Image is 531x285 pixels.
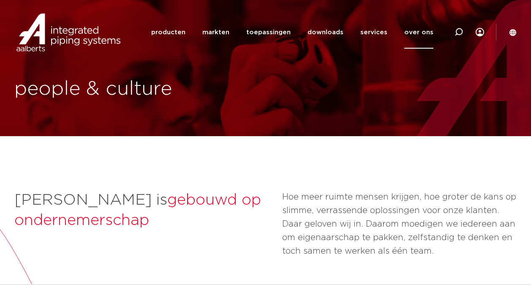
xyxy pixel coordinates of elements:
[14,192,261,228] span: gebouwd op ondernemerschap
[308,16,343,49] a: downloads
[246,16,291,49] a: toepassingen
[202,16,229,49] a: markten
[404,16,433,49] a: over ons
[14,76,261,103] h1: people & culture
[151,16,185,49] a: producten
[151,16,433,49] nav: Menu
[14,190,274,231] h2: [PERSON_NAME] is
[360,16,387,49] a: services
[282,190,517,258] p: Hoe meer ruimte mensen krijgen, hoe groter de kans op slimme, verrassende oplossingen voor onze k...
